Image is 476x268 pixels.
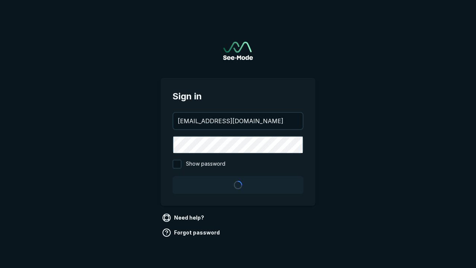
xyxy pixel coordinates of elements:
a: Need help? [161,212,207,224]
input: your@email.com [173,113,303,129]
span: Sign in [173,90,303,103]
span: Show password [186,160,225,169]
a: Go to sign in [223,42,253,60]
img: See-Mode Logo [223,42,253,60]
a: Forgot password [161,227,223,239]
